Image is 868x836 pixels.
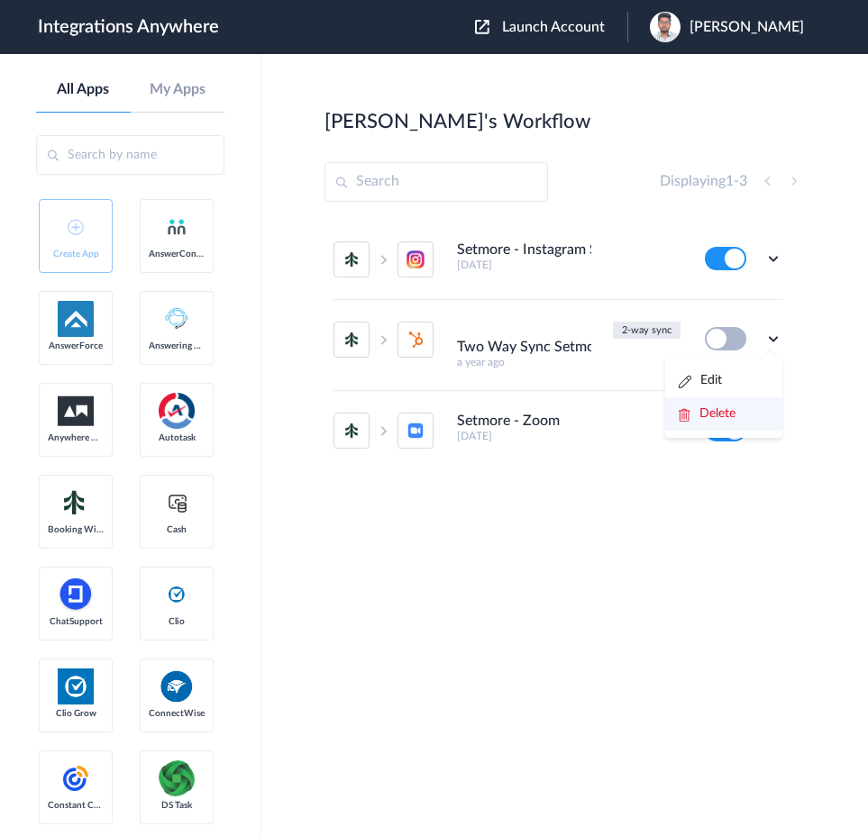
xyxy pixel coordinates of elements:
img: af-app-logo.svg [58,301,94,337]
span: Clio Grow [48,708,104,719]
span: Delete [699,407,736,420]
span: [PERSON_NAME] [690,19,804,36]
img: distributedSource.png [159,760,195,796]
img: cash-logo.svg [166,492,188,513]
img: dennis.webp [650,12,681,42]
a: Edit [679,374,722,386]
span: ChatSupport [48,616,104,627]
a: My Apps [131,81,225,98]
span: Create App [48,249,104,259]
h5: a year ago [457,356,681,368]
h4: Displaying - [660,173,747,190]
h2: [PERSON_NAME]'s Workflow [324,110,590,133]
img: chatsupport-icon.svg [58,577,94,613]
h4: Setmore - Zoom [457,413,560,430]
input: Search by name [36,135,224,175]
button: Launch Account [475,19,627,36]
span: Clio [149,616,205,627]
img: launch-acct-icon.svg [475,20,489,34]
span: Booking Widget [48,524,104,535]
img: aww.png [58,396,94,426]
img: answerconnect-logo.svg [166,216,187,238]
img: Answering_service.png [159,301,195,337]
a: All Apps [36,81,131,98]
img: connectwise.png [159,668,195,704]
span: AnswerConnect [149,249,205,259]
span: Anywhere Works [48,432,104,443]
h4: Two Way Sync Setmore - HubSpot [457,339,591,356]
span: AnswerForce [48,341,104,351]
h5: [DATE] [457,259,681,271]
span: 1 [726,174,734,188]
h4: Setmore - Instagram Streaming [457,241,591,259]
span: 3 [739,174,747,188]
img: Setmore_Logo.svg [58,486,94,519]
span: DS Task [149,800,205,811]
button: 2-way sync [613,322,681,339]
img: clio-logo.svg [166,584,187,605]
span: ConnectWise [149,708,205,719]
span: Constant Contact [48,800,104,811]
span: Launch Account [502,20,605,34]
h5: [DATE] [457,430,681,442]
input: Search [324,162,548,202]
span: Autotask [149,432,205,443]
img: Clio.jpg [58,668,94,704]
img: constant-contact.svg [58,760,94,796]
span: Cash [149,524,205,535]
img: add-icon.svg [68,219,84,235]
img: autotask.png [159,393,195,429]
h1: Integrations Anywhere [38,16,219,38]
span: Answering Service [149,341,205,351]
